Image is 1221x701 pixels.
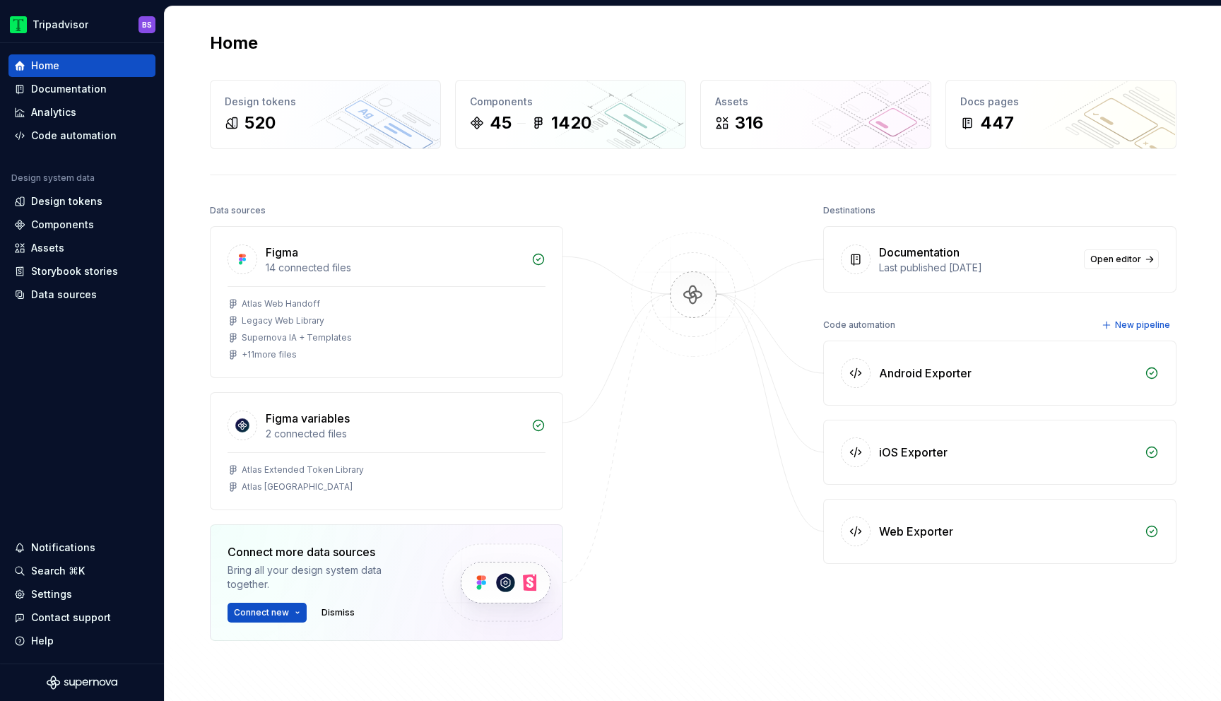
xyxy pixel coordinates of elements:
[8,606,155,629] button: Contact support
[31,634,54,648] div: Help
[228,603,307,623] button: Connect new
[210,392,563,510] a: Figma variables2 connected filesAtlas Extended Token LibraryAtlas [GEOGRAPHIC_DATA]
[8,237,155,259] a: Assets
[242,464,364,476] div: Atlas Extended Token Library
[266,410,350,427] div: Figma variables
[266,427,523,441] div: 2 connected files
[31,611,111,625] div: Contact support
[31,59,59,73] div: Home
[470,95,671,109] div: Components
[879,261,1075,275] div: Last published [DATE]
[945,80,1176,149] a: Docs pages447
[490,112,512,134] div: 45
[228,543,418,560] div: Connect more data sources
[31,105,76,119] div: Analytics
[266,261,523,275] div: 14 connected files
[31,541,95,555] div: Notifications
[31,194,102,208] div: Design tokens
[31,129,117,143] div: Code automation
[3,9,161,40] button: TripadvisorBS
[47,676,117,690] svg: Supernova Logo
[31,288,97,302] div: Data sources
[8,283,155,306] a: Data sources
[242,481,353,493] div: Atlas [GEOGRAPHIC_DATA]
[225,95,426,109] div: Design tokens
[10,16,27,33] img: 0ed0e8b8-9446-497d-bad0-376821b19aa5.png
[210,32,258,54] h2: Home
[11,172,95,184] div: Design system data
[31,218,94,232] div: Components
[715,95,916,109] div: Assets
[1115,319,1170,331] span: New pipeline
[266,244,298,261] div: Figma
[242,298,320,310] div: Atlas Web Handoff
[980,112,1014,134] div: 447
[700,80,931,149] a: Assets316
[244,112,276,134] div: 520
[31,264,118,278] div: Storybook stories
[879,444,948,461] div: iOS Exporter
[8,54,155,77] a: Home
[31,564,85,578] div: Search ⌘K
[1090,254,1141,265] span: Open editor
[1097,315,1176,335] button: New pipeline
[210,80,441,149] a: Design tokens520
[234,607,289,618] span: Connect new
[879,523,953,540] div: Web Exporter
[210,201,266,220] div: Data sources
[960,95,1162,109] div: Docs pages
[33,18,88,32] div: Tripadvisor
[551,112,591,134] div: 1420
[823,315,895,335] div: Code automation
[8,260,155,283] a: Storybook stories
[228,563,418,591] div: Bring all your design system data together.
[31,82,107,96] div: Documentation
[242,332,352,343] div: Supernova IA + Templates
[242,315,324,326] div: Legacy Web Library
[8,583,155,606] a: Settings
[735,112,763,134] div: 316
[8,536,155,559] button: Notifications
[315,603,361,623] button: Dismiss
[879,244,960,261] div: Documentation
[8,213,155,236] a: Components
[8,630,155,652] button: Help
[879,365,972,382] div: Android Exporter
[142,19,152,30] div: BS
[242,349,297,360] div: + 11 more files
[31,587,72,601] div: Settings
[8,560,155,582] button: Search ⌘K
[8,124,155,147] a: Code automation
[8,78,155,100] a: Documentation
[31,241,64,255] div: Assets
[322,607,355,618] span: Dismiss
[455,80,686,149] a: Components451420
[823,201,875,220] div: Destinations
[8,101,155,124] a: Analytics
[8,190,155,213] a: Design tokens
[210,226,563,378] a: Figma14 connected filesAtlas Web HandoffLegacy Web LibrarySupernova IA + Templates+11more files
[1084,249,1159,269] a: Open editor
